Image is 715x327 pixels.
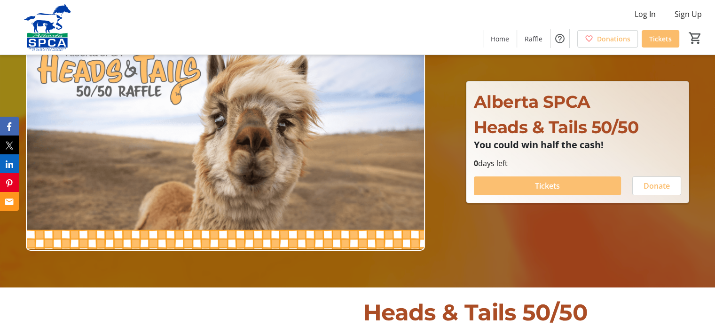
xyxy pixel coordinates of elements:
span: Donate [644,180,670,191]
span: Raffle [525,34,542,44]
span: Log In [635,8,656,20]
button: Log In [627,7,663,22]
span: Heads & Tails 50/50 [363,299,588,326]
a: Donations [577,30,638,48]
button: Help [550,29,569,48]
span: Alberta SPCA [474,91,590,112]
span: Heads & Tails 50/50 [474,117,639,137]
button: Cart [687,30,704,47]
span: Home [491,34,509,44]
a: Home [483,30,517,48]
img: Alberta SPCA's Logo [6,4,89,51]
button: Sign Up [667,7,709,22]
a: Tickets [642,30,679,48]
button: Tickets [474,176,621,195]
span: 0 [474,158,478,168]
span: Tickets [649,34,672,44]
a: Raffle [517,30,550,48]
img: Campaign CTA Media Photo [26,26,425,251]
span: Sign Up [675,8,702,20]
button: Donate [632,176,681,195]
span: Tickets [535,180,560,191]
span: Donations [597,34,630,44]
p: days left [474,158,681,169]
p: You could win half the cash! [474,140,681,150]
